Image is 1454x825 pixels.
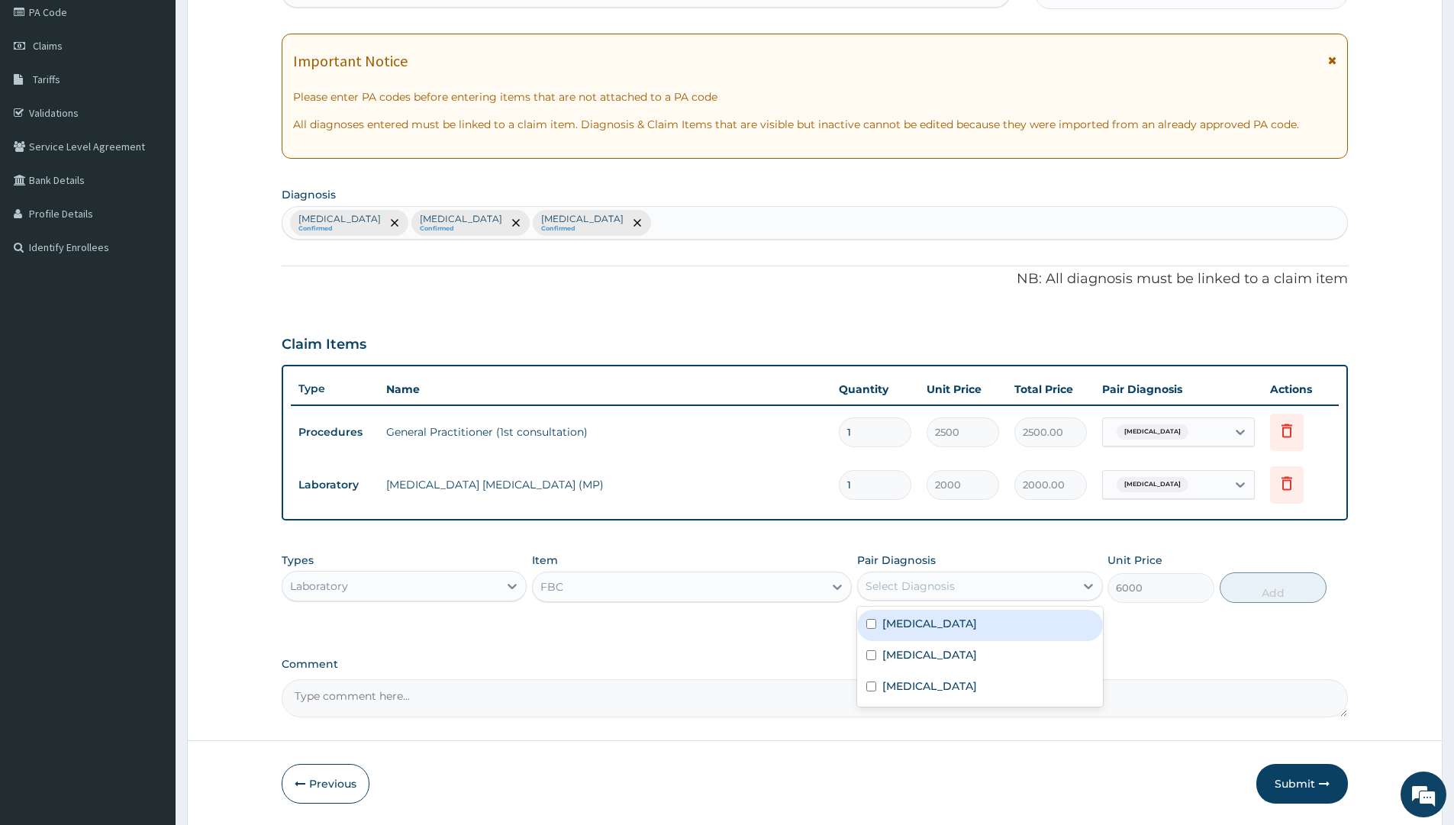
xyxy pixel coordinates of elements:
span: [MEDICAL_DATA] [1117,424,1188,440]
td: General Practitioner (1st consultation) [379,417,831,447]
th: Total Price [1007,374,1095,404]
label: Pair Diagnosis [857,553,936,568]
label: [MEDICAL_DATA] [882,678,977,694]
label: [MEDICAL_DATA] [882,616,977,631]
div: Laboratory [290,578,348,594]
h3: Claim Items [282,337,366,353]
label: Types [282,554,314,567]
div: Chat with us now [79,85,256,105]
div: Select Diagnosis [866,578,955,594]
label: [MEDICAL_DATA] [882,647,977,662]
img: d_794563401_company_1708531726252_794563401 [28,76,62,114]
th: Name [379,374,831,404]
textarea: Type your message and hit 'Enter' [8,417,291,470]
label: Unit Price [1107,553,1162,568]
label: Comment [282,658,1348,671]
div: Minimize live chat window [250,8,287,44]
p: Please enter PA codes before entering items that are not attached to a PA code [293,89,1336,105]
button: Add [1220,572,1327,603]
th: Unit Price [919,374,1007,404]
button: Previous [282,764,369,804]
p: [MEDICAL_DATA] [541,213,624,225]
span: remove selection option [509,216,523,230]
th: Actions [1262,374,1339,404]
button: Submit [1256,764,1348,804]
small: Confirmed [298,225,381,233]
p: [MEDICAL_DATA] [298,213,381,225]
span: Tariffs [33,73,60,86]
td: Procedures [291,418,379,446]
span: [MEDICAL_DATA] [1117,477,1188,492]
th: Type [291,375,379,403]
td: [MEDICAL_DATA] [MEDICAL_DATA] (MP) [379,469,831,500]
div: FBC [540,579,563,595]
h1: Important Notice [293,53,408,69]
small: Confirmed [541,225,624,233]
label: Diagnosis [282,187,336,202]
label: Item [532,553,558,568]
p: NB: All diagnosis must be linked to a claim item [282,269,1348,289]
p: [MEDICAL_DATA] [420,213,502,225]
small: Confirmed [420,225,502,233]
td: Laboratory [291,471,379,499]
th: Quantity [831,374,919,404]
span: remove selection option [388,216,401,230]
span: Claims [33,39,63,53]
span: remove selection option [630,216,644,230]
th: Pair Diagnosis [1095,374,1262,404]
span: We're online! [89,192,211,346]
p: All diagnoses entered must be linked to a claim item. Diagnosis & Claim Items that are visible bu... [293,117,1336,132]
